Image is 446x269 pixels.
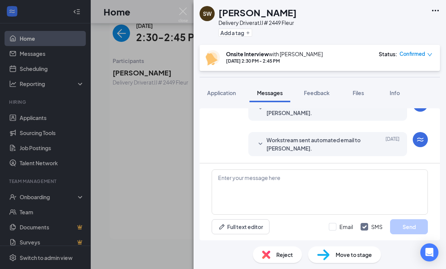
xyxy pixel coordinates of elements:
button: PlusAdd a tag [218,29,252,37]
svg: Plus [246,31,250,35]
span: down [427,52,432,57]
svg: SmallChevronDown [256,140,265,149]
span: Move to stage [336,251,372,259]
div: SW [203,10,212,17]
span: Reject [276,251,293,259]
h1: [PERSON_NAME] [218,6,297,19]
svg: Pen [218,223,226,231]
span: [DATE] [386,136,400,152]
span: Workstream sent automated SMS to [PERSON_NAME]. [266,100,365,117]
span: Confirmed [400,50,425,58]
svg: WorkstreamLogo [416,135,425,144]
span: [DATE] [386,100,400,117]
span: Feedback [304,89,330,96]
div: Open Intercom Messenger [420,243,438,261]
span: Workstream sent automated email to [PERSON_NAME]. [266,136,365,152]
span: Files [353,89,364,96]
button: Send [390,219,428,234]
svg: Ellipses [431,6,440,15]
span: Messages [257,89,283,96]
span: Application [207,89,236,96]
span: Info [390,89,400,96]
div: [DATE] 2:30 PM - 2:45 PM [226,58,323,64]
b: Onsite Interview [226,51,269,57]
svg: SmallChevronDown [256,104,265,113]
div: Status : [379,50,397,58]
div: Delivery Driver at JJ # 2449 Fleur [218,19,297,26]
button: Full text editorPen [212,219,269,234]
div: with [PERSON_NAME] [226,50,323,58]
